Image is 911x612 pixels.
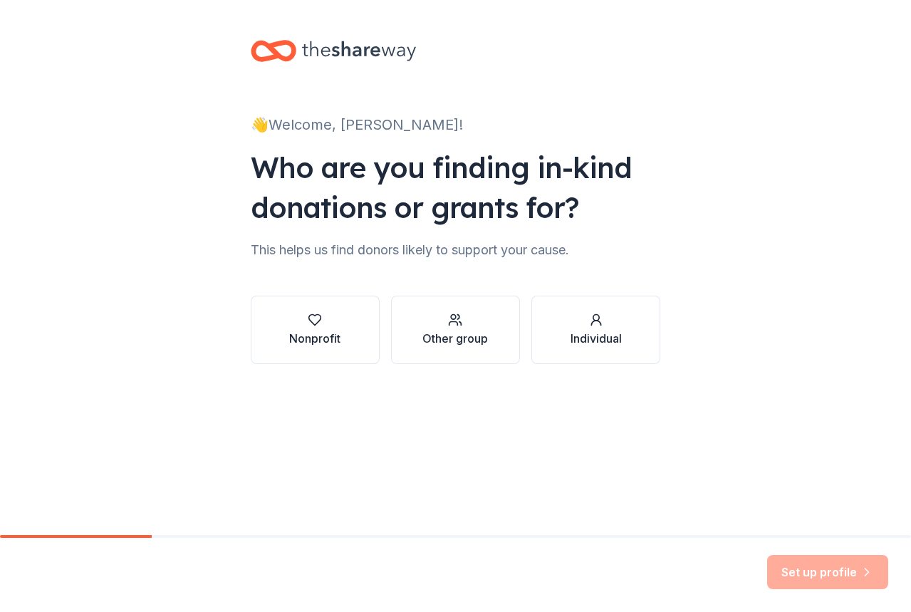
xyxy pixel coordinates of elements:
[531,296,660,364] button: Individual
[251,147,661,227] div: Who are you finding in-kind donations or grants for?
[571,330,622,347] div: Individual
[251,239,661,261] div: This helps us find donors likely to support your cause.
[289,330,340,347] div: Nonprofit
[251,113,661,136] div: 👋 Welcome, [PERSON_NAME]!
[251,296,380,364] button: Nonprofit
[391,296,520,364] button: Other group
[422,330,488,347] div: Other group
